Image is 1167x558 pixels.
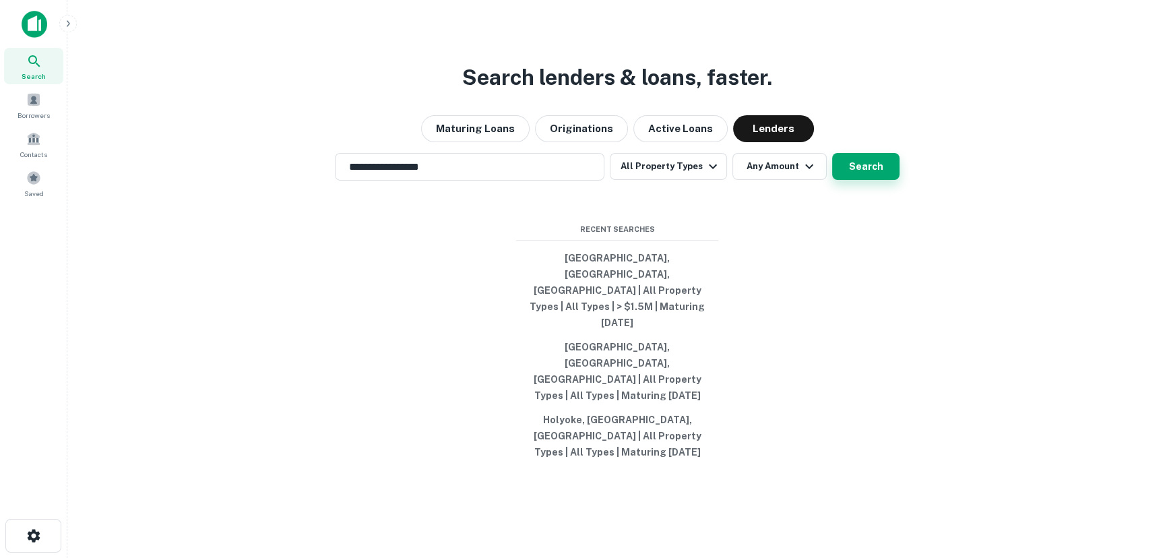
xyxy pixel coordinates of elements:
button: Active Loans [633,115,728,142]
button: Any Amount [732,153,827,180]
a: Saved [4,165,63,201]
span: Contacts [20,149,47,160]
a: Borrowers [4,87,63,123]
button: Maturing Loans [421,115,530,142]
button: Search [832,153,900,180]
img: capitalize-icon.png [22,11,47,38]
button: Holyoke, [GEOGRAPHIC_DATA], [GEOGRAPHIC_DATA] | All Property Types | All Types | Maturing [DATE] [516,408,718,464]
button: Lenders [733,115,814,142]
button: [GEOGRAPHIC_DATA], [GEOGRAPHIC_DATA], [GEOGRAPHIC_DATA] | All Property Types | All Types | Maturi... [516,335,718,408]
button: [GEOGRAPHIC_DATA], [GEOGRAPHIC_DATA], [GEOGRAPHIC_DATA] | All Property Types | All Types | > $1.5... [516,246,718,335]
a: Contacts [4,126,63,162]
span: Borrowers [18,110,50,121]
span: Search [22,71,46,82]
a: Search [4,48,63,84]
iframe: Chat Widget [1100,450,1167,515]
button: All Property Types [610,153,727,180]
button: Originations [535,115,628,142]
span: Recent Searches [516,224,718,235]
span: Saved [24,188,44,199]
h3: Search lenders & loans, faster. [462,61,772,94]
